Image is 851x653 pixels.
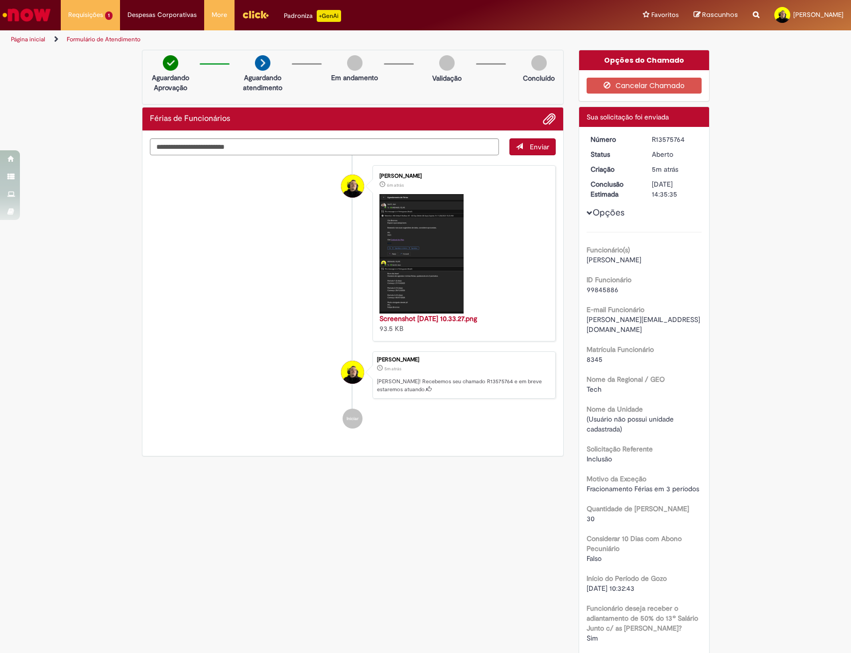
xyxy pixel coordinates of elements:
span: 30 [587,514,595,523]
a: Formulário de Atendimento [67,35,140,43]
span: 5m atrás [652,165,678,174]
a: Rascunhos [694,10,738,20]
span: Inclusão [587,454,612,463]
p: +GenAi [317,10,341,22]
p: [PERSON_NAME]! Recebemos seu chamado R13575764 e em breve estaremos atuando. [377,378,550,393]
p: Aguardando Aprovação [146,73,195,93]
div: 29/09/2025 10:35:32 [652,164,698,174]
img: click_logo_yellow_360x200.png [242,7,269,22]
div: R13575764 [652,134,698,144]
img: img-circle-grey.png [439,55,455,71]
b: Solicitação Referente [587,444,653,453]
button: Cancelar Chamado [587,78,702,94]
b: Matrícula Funcionário [587,345,654,354]
button: Adicionar anexos [543,112,556,125]
span: Fracionamento Férias em 3 períodos [587,484,699,493]
span: Requisições [68,10,103,20]
textarea: Digite sua mensagem aqui... [150,138,499,155]
b: Funcionário(s) [587,245,630,254]
span: 8345 [587,355,603,364]
b: Considerar 10 Dias com Abono Pecuniário [587,534,682,553]
span: (Usuário não possui unidade cadastrada) [587,415,676,434]
div: Padroniza [284,10,341,22]
span: [PERSON_NAME][EMAIL_ADDRESS][DOMAIN_NAME] [587,315,700,334]
time: 29/09/2025 10:35:32 [384,366,401,372]
div: Aberto [652,149,698,159]
time: 29/09/2025 10:33:43 [387,182,404,188]
span: 5m atrás [384,366,401,372]
h2: Férias de Funcionários Histórico de tíquete [150,114,230,123]
p: Concluído [523,73,555,83]
span: Tech [587,385,602,394]
a: Screenshot [DATE] 10.33.27.png [379,314,477,323]
div: [DATE] 14:35:35 [652,179,698,199]
ul: Histórico de tíquete [150,155,556,439]
span: [PERSON_NAME] [587,255,641,264]
span: [DATE] 10:32:43 [587,584,634,593]
b: ID Funcionário [587,275,631,284]
b: Início do Período de Gozo [587,574,667,583]
span: Sua solicitação foi enviada [587,112,669,121]
span: 6m atrás [387,182,404,188]
dt: Conclusão Estimada [583,179,644,199]
div: Felipe De Oliveira Brenner [341,175,364,198]
span: Despesas Corporativas [127,10,197,20]
span: Favoritos [651,10,679,20]
div: 93.5 KB [379,314,545,333]
div: [PERSON_NAME] [377,357,550,363]
b: Motivo da Exceção [587,474,646,483]
span: Sim [587,634,598,643]
a: Página inicial [11,35,45,43]
img: arrow-next.png [255,55,270,71]
ul: Trilhas de página [7,30,560,49]
span: Falso [587,554,602,563]
img: ServiceNow [1,5,52,25]
div: Felipe De Oliveira Brenner [341,361,364,384]
dt: Criação [583,164,644,174]
img: check-circle-green.png [163,55,178,71]
span: Enviar [530,142,549,151]
p: Validação [432,73,462,83]
p: Aguardando atendimento [239,73,287,93]
span: [PERSON_NAME] [793,10,844,19]
li: Felipe De Oliveira Brenner [150,351,556,399]
span: 99845886 [587,285,618,294]
span: 1 [105,11,113,20]
img: img-circle-grey.png [531,55,547,71]
b: Funcionário deseja receber o adiantamento de 50% do 13º Salário Junto c/ as [PERSON_NAME]? [587,604,698,633]
span: More [212,10,227,20]
dt: Status [583,149,644,159]
button: Enviar [509,138,556,155]
div: [PERSON_NAME] [379,173,545,179]
b: Nome da Regional / GEO [587,375,665,384]
p: Em andamento [331,73,378,83]
b: Nome da Unidade [587,405,643,414]
b: E-mail Funcionário [587,305,644,314]
span: Rascunhos [702,10,738,19]
dt: Número [583,134,644,144]
b: Quantidade de [PERSON_NAME] [587,504,689,513]
time: 29/09/2025 10:35:32 [652,165,678,174]
img: img-circle-grey.png [347,55,363,71]
div: Opções do Chamado [579,50,709,70]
